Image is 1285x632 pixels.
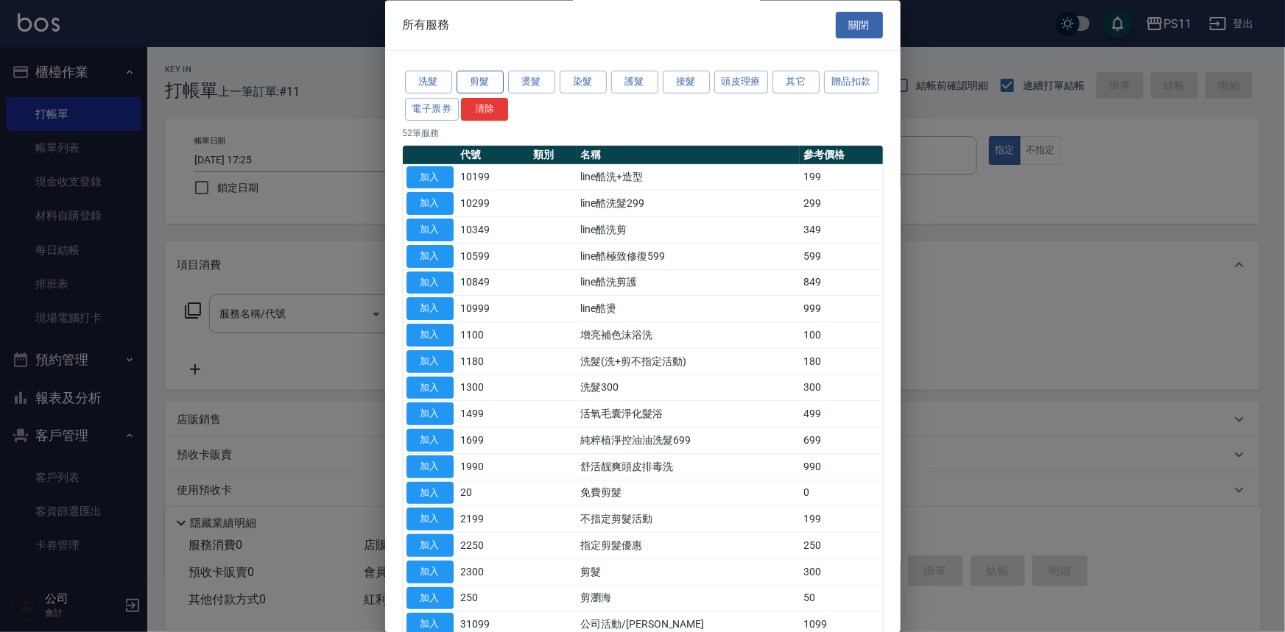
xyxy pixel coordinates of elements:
button: 加入 [406,377,454,400]
button: 加入 [406,193,454,216]
td: 10349 [457,217,529,244]
button: 加入 [406,350,454,373]
button: 其它 [772,71,820,94]
td: line酷洗髮299 [577,191,800,217]
button: 頭皮理療 [714,71,769,94]
td: 300 [800,375,882,402]
td: 1100 [457,322,529,349]
button: 加入 [406,298,454,321]
td: 849 [800,270,882,297]
td: 199 [800,165,882,191]
th: 名稱 [577,146,800,165]
td: 2250 [457,533,529,559]
button: 贈品扣款 [824,71,879,94]
button: 染髮 [560,71,607,94]
button: 接髮 [663,71,710,94]
td: 999 [800,296,882,322]
button: 加入 [406,561,454,583]
button: 加入 [406,535,454,558]
td: 299 [800,191,882,217]
button: 加入 [406,403,454,426]
td: 250 [457,586,529,612]
td: 1699 [457,427,529,454]
td: 2199 [457,506,529,533]
th: 代號 [457,146,529,165]
td: line酷洗+造型 [577,165,800,191]
span: 所有服務 [403,18,450,32]
td: 20 [457,480,529,507]
td: 舒活靓爽頭皮排毒洗 [577,454,800,480]
td: 300 [800,559,882,586]
button: 加入 [406,324,454,347]
button: 關閉 [836,12,883,39]
button: 加入 [406,508,454,531]
button: 加入 [406,430,454,452]
button: 加入 [406,271,454,294]
td: 10999 [457,296,529,322]
td: 250 [800,533,882,559]
button: 清除 [461,98,508,121]
td: 990 [800,454,882,480]
td: 10199 [457,165,529,191]
td: 1300 [457,375,529,402]
button: 加入 [406,166,454,189]
td: 剪髮 [577,559,800,586]
td: 不指定剪髮活動 [577,506,800,533]
td: 599 [800,244,882,270]
td: 1990 [457,454,529,480]
td: 剪瀏海 [577,586,800,612]
td: line酷燙 [577,296,800,322]
td: 洗髮300 [577,375,800,402]
button: 加入 [406,245,454,268]
td: 10299 [457,191,529,217]
button: 護髮 [611,71,658,94]
td: 180 [800,349,882,375]
p: 52 筆服務 [403,127,883,140]
th: 參考價格 [800,146,882,165]
td: 349 [800,217,882,244]
td: 1180 [457,349,529,375]
th: 類別 [529,146,577,165]
td: 499 [800,401,882,427]
button: 加入 [406,455,454,478]
button: 燙髮 [508,71,555,94]
td: 免費剪髮 [577,480,800,507]
td: 100 [800,322,882,349]
td: 指定剪髮優惠 [577,533,800,559]
td: 50 [800,586,882,612]
td: 10599 [457,244,529,270]
td: 活氧毛囊淨化髮浴 [577,401,800,427]
td: line酷洗剪 [577,217,800,244]
td: 1499 [457,401,529,427]
button: 洗髮 [405,71,452,94]
button: 剪髮 [457,71,504,94]
td: 洗髮(洗+剪不指定活動) [577,349,800,375]
button: 加入 [406,219,454,242]
button: 電子票券 [405,98,460,121]
td: 0 [800,480,882,507]
button: 加入 [406,482,454,505]
td: line酷洗剪護 [577,270,800,297]
td: 純粹植淨控油油洗髮699 [577,427,800,454]
td: 10849 [457,270,529,297]
td: 增亮補色沫浴洗 [577,322,800,349]
td: 699 [800,427,882,454]
td: line酷極致修復599 [577,244,800,270]
button: 加入 [406,587,454,610]
td: 2300 [457,559,529,586]
td: 199 [800,506,882,533]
